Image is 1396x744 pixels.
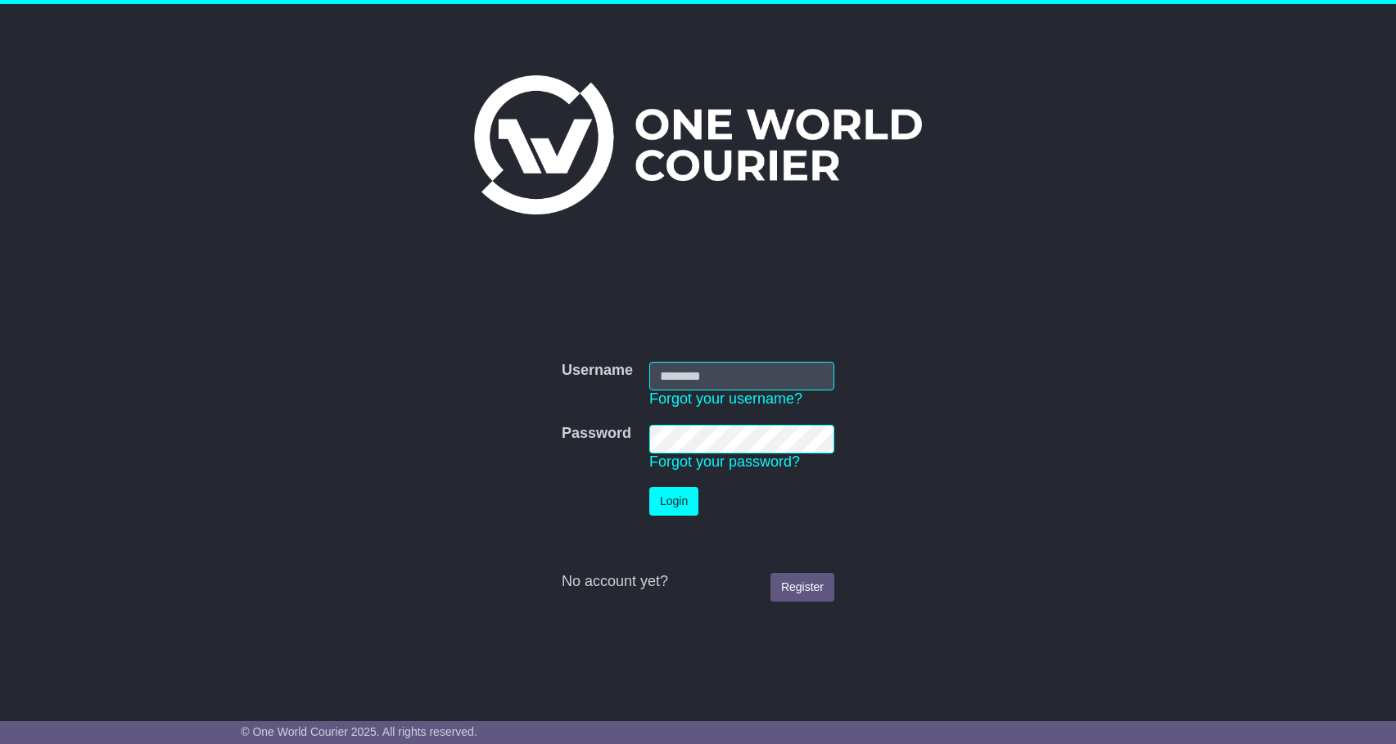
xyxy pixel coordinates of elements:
label: Password [562,425,631,443]
div: No account yet? [562,573,834,591]
label: Username [562,362,633,380]
button: Login [649,487,698,516]
img: One World [474,75,921,214]
span: © One World Courier 2025. All rights reserved. [241,725,477,738]
a: Forgot your password? [649,453,800,470]
a: Register [770,573,834,602]
a: Forgot your username? [649,390,802,407]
